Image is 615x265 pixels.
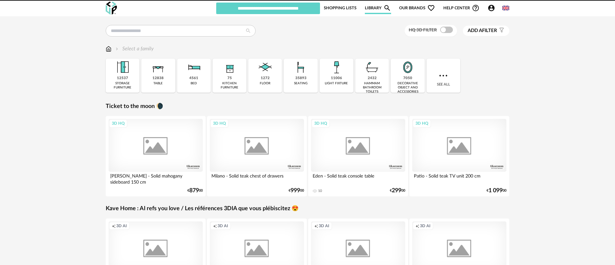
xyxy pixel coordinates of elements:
div: 3D HQ [210,119,229,128]
a: 3D HQ Eden - Solid teak console table 10 €29900 [308,116,408,196]
a: Shopping Lists [324,2,357,14]
div: floor [260,81,270,86]
img: us [502,4,509,12]
span: HQ 3D filter [409,28,437,32]
span: Creation icon [314,223,318,228]
span: Creation icon [112,223,116,228]
a: Kave Home : AI refs you love / Les références 3DIA que vous plébiscitez 😍 [106,205,299,212]
span: Creation icon [415,223,419,228]
div: 75 [227,76,232,81]
span: 3D AI [420,223,430,228]
span: Heart Outline icon [427,4,435,12]
div: 4561 [189,76,198,81]
div: See all [427,59,460,93]
img: Sol.png [257,59,274,76]
span: 1 099 [488,188,503,193]
span: filter [468,28,497,34]
div: Select a family [114,45,154,53]
span: 999 [291,188,300,193]
div: 7050 [403,76,412,81]
span: Help Circle Outline icon [472,4,480,12]
a: LibraryMagnify icon [365,2,391,14]
img: Meuble%20de%20rangement.png [114,59,131,76]
span: 3D AI [217,223,228,228]
img: Rangement.png [221,59,238,76]
div: 11006 [331,76,342,81]
div: 3D HQ [109,119,127,128]
img: Table.png [150,59,167,76]
div: 35893 [295,76,307,81]
div: bed [191,81,197,86]
img: svg+xml;base64,PHN2ZyB3aWR0aD0iMTYiIGhlaWdodD0iMTciIHZpZXdCb3g9IjAgMCAxNiAxNyIgZmlsbD0ibm9uZSIgeG... [106,45,111,53]
img: Miroir.png [399,59,416,76]
div: 12838 [152,76,164,81]
span: Account Circle icon [488,4,498,12]
span: 3D AI [116,223,127,228]
div: € 00 [187,188,203,193]
span: Filter icon [497,28,504,34]
div: table [153,81,163,86]
span: Account Circle icon [488,4,495,12]
div: 1272 [261,76,270,81]
img: Salle%20de%20bain.png [364,59,381,76]
img: Literie.png [185,59,202,76]
a: 3D HQ Milano - Solid teak chest of drawers €99900 [207,116,307,196]
img: svg+xml;base64,PHN2ZyB3aWR0aD0iMTYiIGhlaWdodD0iMTYiIHZpZXdCb3g9IjAgMCAxNiAxNiIgZmlsbD0ibm9uZSIgeG... [114,45,119,53]
img: Luminaire.png [328,59,345,76]
div: hammam bathroom toilets [357,81,387,94]
div: 10 [318,189,322,193]
div: decorative object and accessories [393,81,422,94]
span: Add a [468,28,482,33]
div: 3D HQ [413,119,431,128]
div: Milano - Solid teak chest of drawers [210,172,304,185]
div: 3D HQ [311,119,330,128]
span: 3D AI [319,223,329,228]
button: Add afilter Filter icon [463,26,509,36]
div: € 00 [487,188,506,193]
div: € 00 [390,188,405,193]
div: [PERSON_NAME] - Solid mahogany sideboard 150 cm [109,172,203,185]
div: light fixture [325,81,348,86]
img: Assise.png [292,59,309,76]
div: Patio - Solid teak TV unit 200 cm [412,172,506,185]
span: Help centerHelp Circle Outline icon [443,4,480,12]
img: OXP [106,2,117,15]
span: Magnify icon [383,4,391,12]
span: 299 [392,188,401,193]
div: 2432 [368,76,377,81]
div: storage furniture [108,81,137,90]
div: Eden - Solid teak console table [311,172,405,185]
div: kitchen furniture [215,81,244,90]
a: Ticket to the moon 🌘 [106,103,163,110]
div: seating [294,81,307,86]
a: 3D HQ Patio - Solid teak TV unit 200 cm €1 09900 [409,116,509,196]
div: € 00 [289,188,304,193]
span: Our brands [399,2,435,14]
a: 3D HQ [PERSON_NAME] - Solid mahogany sideboard 150 cm €87900 [106,116,206,196]
span: Creation icon [213,223,217,228]
div: 12537 [117,76,128,81]
img: more.7b13dc1.svg [438,70,449,81]
span: 879 [189,188,199,193]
